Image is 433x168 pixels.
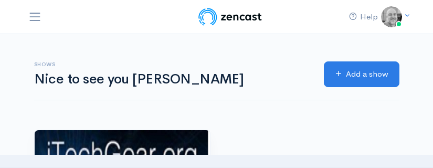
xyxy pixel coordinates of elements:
h6: Shows [34,61,311,67]
iframe: gist-messenger-bubble-iframe [397,132,423,157]
img: ... [381,6,402,27]
button: Toggle navigation [28,7,43,26]
h1: Nice to see you [PERSON_NAME] [34,72,311,87]
a: Add a show [324,61,399,87]
img: ZenCast Logo [197,6,263,27]
a: Help [341,7,386,27]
